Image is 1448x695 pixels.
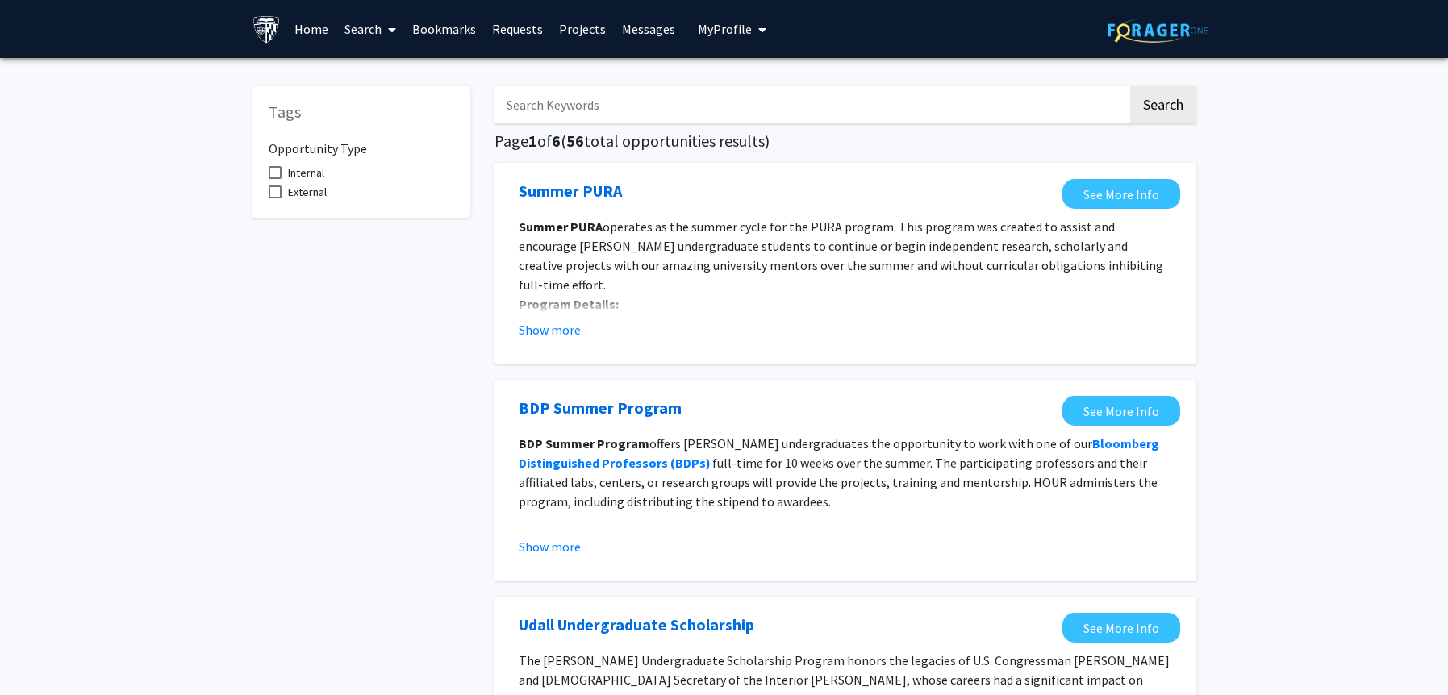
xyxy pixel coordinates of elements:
[286,1,336,57] a: Home
[519,434,1172,511] p: offers [PERSON_NAME] undergraduates the opportunity to work with one of our full-time for 10 week...
[1062,396,1180,426] a: Opens in a new tab
[519,537,581,556] button: Show more
[519,218,603,235] strong: Summer PURA
[519,613,754,637] a: Opens in a new tab
[1108,18,1208,43] img: ForagerOne Logo
[551,1,614,57] a: Projects
[519,396,682,420] a: Opens in a new tab
[519,218,1163,293] span: operates as the summer cycle for the PURA program. This program was created to assist and encoura...
[269,128,454,156] h6: Opportunity Type
[288,163,324,182] span: Internal
[528,131,537,151] span: 1
[484,1,551,57] a: Requests
[494,131,1196,151] h5: Page of ( total opportunities results)
[519,435,649,452] strong: BDP Summer Program
[519,179,622,203] a: Opens in a new tab
[1062,613,1180,643] a: Opens in a new tab
[614,1,683,57] a: Messages
[12,622,69,683] iframe: Chat
[566,131,584,151] span: 56
[1062,179,1180,209] a: Opens in a new tab
[494,86,1128,123] input: Search Keywords
[252,15,281,44] img: Johns Hopkins University Logo
[336,1,404,57] a: Search
[288,182,327,202] span: External
[519,320,581,339] button: Show more
[1130,86,1196,123] button: Search
[404,1,484,57] a: Bookmarks
[269,102,454,122] h5: Tags
[519,296,619,312] strong: Program Details:
[552,131,561,151] span: 6
[698,21,752,37] span: My Profile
